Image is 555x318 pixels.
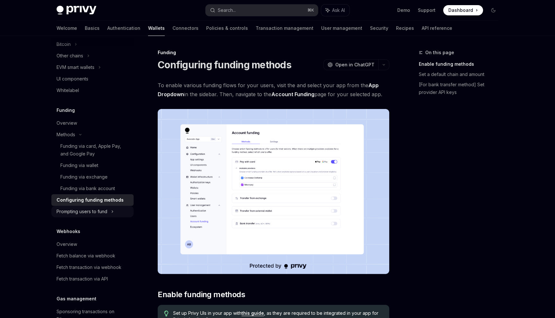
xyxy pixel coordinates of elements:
span: Ask AI [332,7,345,13]
span: Dashboard [448,7,473,13]
a: Funding via exchange [51,171,134,183]
a: Enable funding methods [419,59,504,69]
a: Configuring funding methods [51,194,134,206]
a: Support [418,7,436,13]
a: Security [370,21,388,36]
a: Authentication [107,21,140,36]
div: Other chains [57,52,83,60]
a: Funding via card, Apple Pay, and Google Pay [51,140,134,160]
img: dark logo [57,6,96,15]
a: Whitelabel [51,85,134,96]
a: Connectors [172,21,198,36]
span: Enable funding methods [158,289,245,300]
a: Set a default chain and amount [419,69,504,79]
div: Whitelabel [57,87,79,94]
button: Toggle dark mode [488,5,498,15]
a: [For bank transfer method] Set provider API keys [419,79,504,97]
a: Overview [51,238,134,250]
button: Open in ChatGPT [323,59,378,70]
a: Policies & controls [206,21,248,36]
div: UI components [57,75,88,83]
a: Dashboard [443,5,483,15]
svg: Tip [164,311,169,316]
div: Overview [57,240,77,248]
a: Welcome [57,21,77,36]
span: Open in ChatGPT [335,62,374,68]
a: Fetch transaction via API [51,273,134,285]
div: Funding via exchange [60,173,108,181]
img: Fundingupdate PNG [158,109,389,274]
h5: Webhooks [57,228,80,235]
div: Funding via card, Apple Pay, and Google Pay [60,142,130,158]
div: Funding via bank account [60,185,115,192]
a: Transaction management [256,21,313,36]
a: Demo [397,7,410,13]
h5: Gas management [57,295,96,303]
div: Prompting users to fund [57,208,107,215]
div: Overview [57,119,77,127]
button: Search...⌘K [206,4,318,16]
a: API reference [422,21,452,36]
div: Fetch transaction via webhook [57,264,121,271]
a: User management [321,21,362,36]
a: Funding via bank account [51,183,134,194]
div: Fetch balance via webhook [57,252,115,260]
a: UI components [51,73,134,85]
div: Funding via wallet [60,162,98,169]
div: Methods [57,131,75,138]
span: To enable various funding flows for your users, visit the and select your app from the in the sid... [158,81,389,99]
div: EVM smart wallets [57,63,94,71]
span: ⌘ K [307,8,314,13]
h5: Funding [57,106,75,114]
div: Search... [218,6,236,14]
a: Fetch balance via webhook [51,250,134,262]
a: Overview [51,117,134,129]
a: Basics [85,21,100,36]
a: Fetch transaction via webhook [51,262,134,273]
button: Ask AI [321,4,349,16]
a: Recipes [396,21,414,36]
h1: Configuring funding methods [158,59,291,71]
span: On this page [425,49,454,56]
div: Fetch transaction via API [57,275,108,283]
a: this guide [242,310,264,316]
a: Wallets [148,21,165,36]
a: Account Funding [271,91,314,98]
a: Funding via wallet [51,160,134,171]
div: Funding [158,49,389,56]
div: Configuring funding methods [57,196,124,204]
